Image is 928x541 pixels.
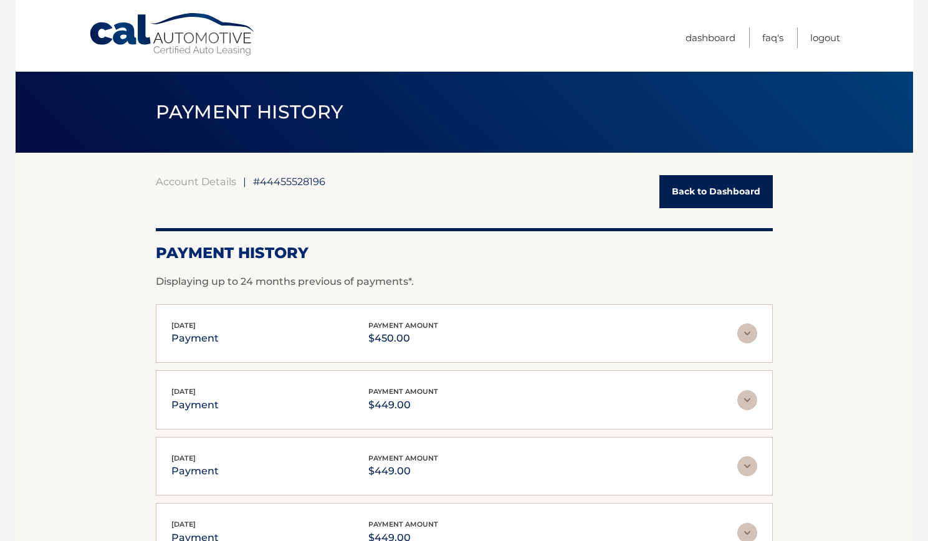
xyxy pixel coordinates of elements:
span: payment amount [368,321,438,330]
p: $449.00 [368,396,438,414]
img: accordion-rest.svg [737,323,757,343]
span: #44455528196 [253,175,325,188]
span: payment amount [368,387,438,396]
p: payment [171,396,219,414]
p: Displaying up to 24 months previous of payments*. [156,274,773,289]
img: accordion-rest.svg [737,390,757,410]
a: Back to Dashboard [659,175,773,208]
span: payment amount [368,520,438,529]
a: Dashboard [686,27,735,48]
a: Cal Automotive [88,12,257,57]
span: [DATE] [171,454,196,462]
span: PAYMENT HISTORY [156,100,343,123]
a: FAQ's [762,27,783,48]
p: $450.00 [368,330,438,347]
p: payment [171,330,219,347]
img: accordion-rest.svg [737,456,757,476]
span: [DATE] [171,387,196,396]
p: $449.00 [368,462,438,480]
span: [DATE] [171,321,196,330]
span: [DATE] [171,520,196,529]
p: payment [171,462,219,480]
span: | [243,175,246,188]
h2: Payment History [156,244,773,262]
span: payment amount [368,454,438,462]
a: Logout [810,27,840,48]
a: Account Details [156,175,236,188]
